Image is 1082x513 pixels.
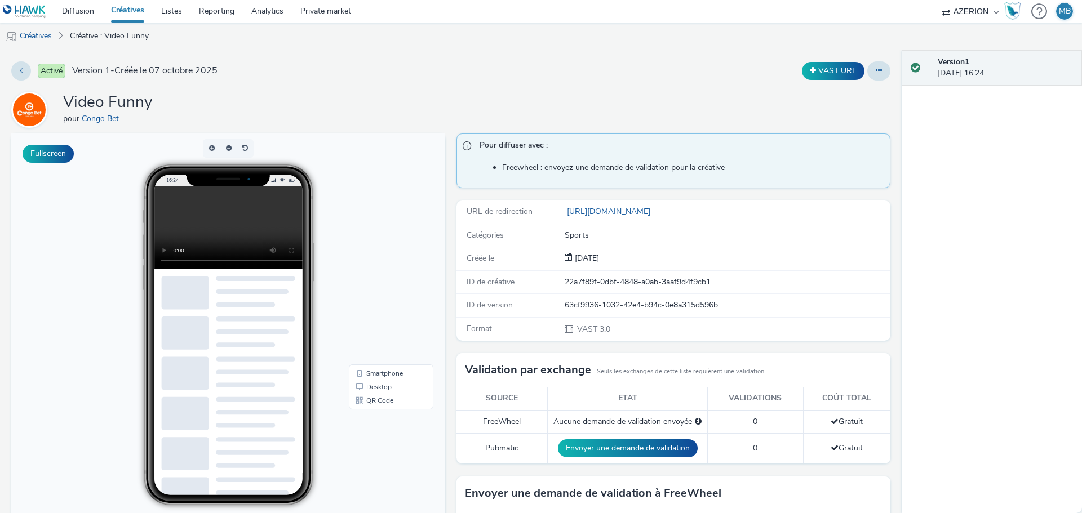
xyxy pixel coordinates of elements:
[6,31,17,42] img: mobile
[3,5,46,19] img: undefined Logo
[340,260,420,274] li: QR Code
[467,323,492,334] span: Format
[573,253,599,264] span: [DATE]
[72,64,218,77] span: Version 1 - Créée le 07 octobre 2025
[467,230,504,240] span: Catégories
[803,387,890,410] th: Coût total
[548,387,708,410] th: Etat
[695,416,702,427] div: Sélectionnez un deal ci-dessous et cliquez sur Envoyer pour envoyer une demande de validation à F...
[573,253,599,264] div: Création 07 octobre 2025, 16:24
[831,416,863,427] span: Gratuit
[802,62,864,80] button: VAST URL
[553,416,702,427] div: Aucune demande de validation envoyée
[467,276,515,287] span: ID de créative
[465,362,591,378] h3: Validation par exchange
[38,64,65,78] span: Activé
[502,162,884,173] li: Freewheel : envoyez une demande de validation pour la créative
[938,56,969,67] strong: Version 1
[155,43,167,50] span: 16:24
[465,485,721,502] h3: Envoyer une demande de validation à FreeWheel
[456,434,548,463] td: Pubmatic
[1059,3,1071,20] div: MB
[565,230,889,241] div: Sports
[565,276,889,288] div: 22a7f89f-0dbf-4848-a0ab-3aaf9d4f9cb1
[799,62,867,80] div: Dupliquer la créative en un VAST URL
[467,206,533,217] span: URL de redirection
[938,56,1073,79] div: [DATE] 16:24
[63,92,152,113] h1: Video Funny
[565,300,889,311] div: 63cf9936-1032-42e4-b94c-0e8a315d596b
[355,237,392,243] span: Smartphone
[11,104,52,115] a: Congo Bet
[831,443,863,453] span: Gratuit
[63,113,82,124] span: pour
[576,324,610,334] span: VAST 3.0
[456,387,548,410] th: Source
[467,253,494,264] span: Créée le
[64,23,154,50] a: Créative : Video Funny
[456,410,548,433] td: FreeWheel
[558,439,698,457] button: Envoyer une demande de validation
[480,140,879,154] span: Pour diffuser avec :
[340,247,420,260] li: Desktop
[340,233,420,247] li: Smartphone
[467,300,513,310] span: ID de version
[355,250,380,257] span: Desktop
[1004,2,1026,20] a: Hawk Academy
[23,145,74,163] button: Fullscreen
[708,387,804,410] th: Validations
[82,113,123,124] a: Congo Bet
[753,416,757,427] span: 0
[597,367,764,376] small: Seuls les exchanges de cette liste requièrent une validation
[753,443,757,453] span: 0
[565,206,655,217] a: [URL][DOMAIN_NAME]
[1004,2,1021,20] img: Hawk Academy
[13,93,46,126] img: Congo Bet
[355,264,382,270] span: QR Code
